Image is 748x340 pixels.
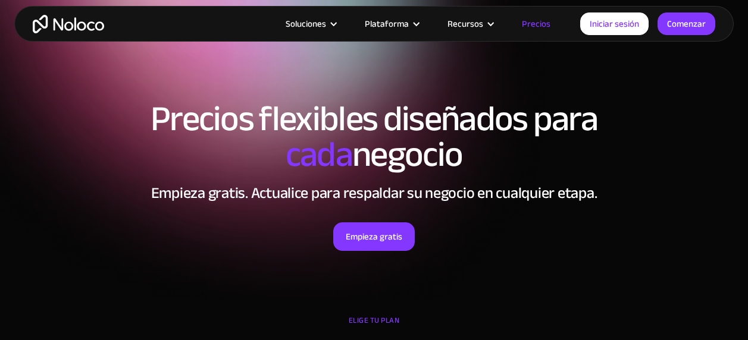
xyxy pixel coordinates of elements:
div: Plataforma [350,16,433,32]
a: Precios [507,16,565,32]
div: Recursos [433,16,507,32]
a: Iniciar sesión [580,12,649,35]
div: Plataforma [365,16,409,32]
h1: Precios flexibles diseñados para negocio [12,101,736,172]
a: hogar [33,15,104,33]
span: cada [286,121,352,188]
div: Soluciones [271,16,350,32]
div: Soluciones [286,16,326,32]
div: Recursos [447,16,483,32]
a: Empieza gratis [333,222,415,251]
h2: Empieza gratis. Actualice para respaldar su negocio en cualquier etapa. [12,184,736,202]
a: Comenzar [658,12,715,35]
